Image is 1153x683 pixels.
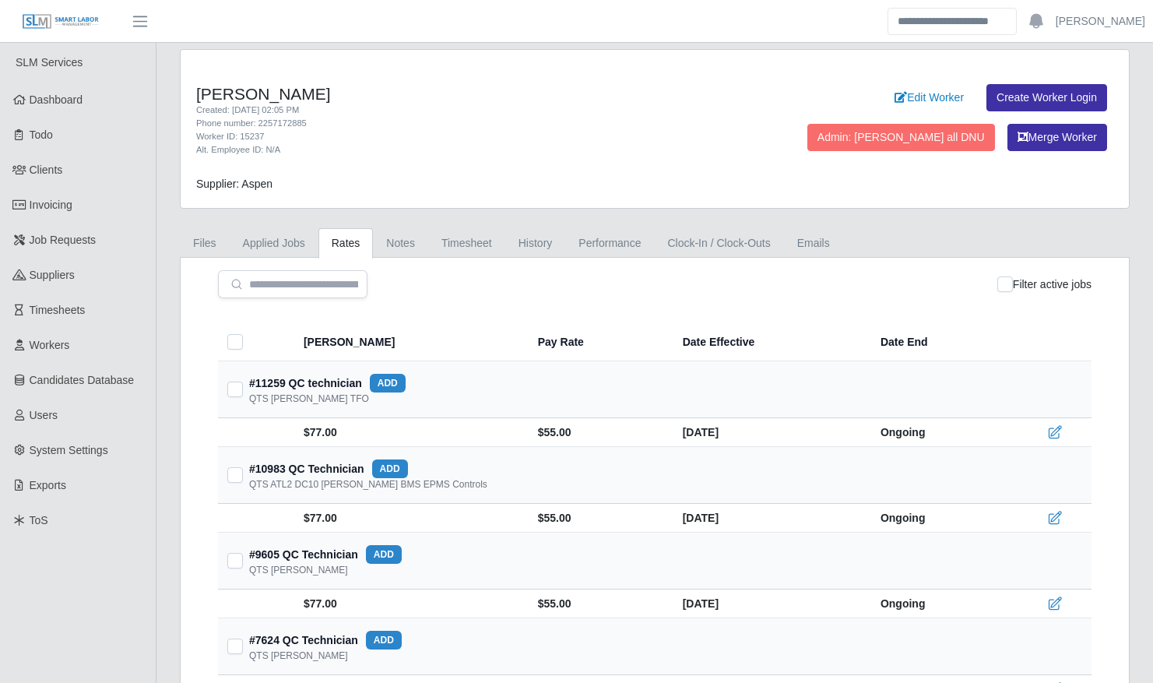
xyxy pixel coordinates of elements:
[196,178,272,190] span: Supplier: Aspen
[22,13,100,30] img: SLM Logo
[868,590,1015,618] td: Ongoing
[30,304,86,316] span: Timesheets
[670,418,868,447] td: [DATE]
[249,478,487,491] div: QTS ATL2 DC10 [PERSON_NAME] BMS EPMS Controls
[428,228,505,259] a: Timesheet
[565,228,654,259] a: Performance
[526,590,670,618] td: $55.00
[30,93,83,106] span: Dashboard
[30,339,70,351] span: Workers
[196,117,722,130] div: Phone number: 2257172885
[366,545,402,564] button: add
[180,228,230,259] a: Files
[318,228,374,259] a: Rates
[30,409,58,421] span: Users
[294,590,526,618] td: $77.00
[30,234,97,246] span: Job Requests
[249,650,348,662] div: QTS [PERSON_NAME]
[30,514,48,526] span: ToS
[30,164,63,176] span: Clients
[249,393,369,405] div: QTS [PERSON_NAME] TFO
[294,418,526,447] td: $77.00
[888,8,1017,35] input: Search
[30,374,135,386] span: Candidates Database
[670,323,868,361] th: Date Effective
[249,564,348,576] div: QTS [PERSON_NAME]
[249,545,402,564] div: #9605 QC Technician
[807,124,995,151] button: Admin: [PERSON_NAME] all DNU
[30,444,108,456] span: System Settings
[16,56,83,69] span: SLM Services
[1056,13,1145,30] a: [PERSON_NAME]
[986,84,1107,111] a: Create Worker Login
[249,459,408,478] div: #10983 QC Technician
[196,104,722,117] div: Created: [DATE] 02:05 PM
[526,323,670,361] th: Pay Rate
[884,84,974,111] a: Edit Worker
[373,228,428,259] a: Notes
[670,590,868,618] td: [DATE]
[196,130,722,143] div: Worker ID: 15237
[868,504,1015,533] td: Ongoing
[670,504,868,533] td: [DATE]
[294,323,526,361] th: [PERSON_NAME]
[654,228,783,259] a: Clock-In / Clock-Outs
[249,631,402,650] div: #7624 QC Technician
[1007,124,1107,151] button: Merge Worker
[30,479,66,491] span: Exports
[526,504,670,533] td: $55.00
[196,143,722,157] div: Alt. Employee ID: N/A
[366,631,402,650] button: add
[784,228,843,259] a: Emails
[372,459,408,478] button: add
[868,323,1015,361] th: Date End
[868,418,1015,447] td: Ongoing
[997,270,1091,298] div: Filter active jobs
[30,269,75,281] span: Suppliers
[370,374,406,393] button: add
[249,374,406,393] div: #11259 QC technician
[30,129,53,141] span: Todo
[505,228,566,259] a: History
[230,228,318,259] a: Applied Jobs
[30,199,72,211] span: Invoicing
[526,418,670,447] td: $55.00
[196,84,722,104] h4: [PERSON_NAME]
[294,504,526,533] td: $77.00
